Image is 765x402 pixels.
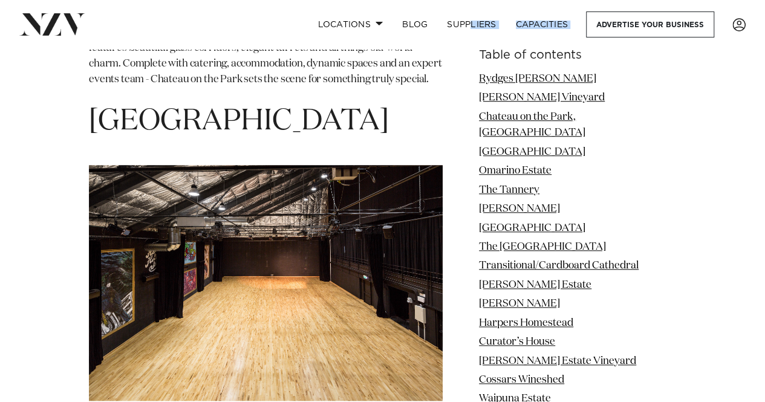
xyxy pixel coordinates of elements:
a: [PERSON_NAME] [479,299,560,309]
a: Cossars Wineshed [479,375,564,385]
a: The Tannery [479,185,539,195]
a: Transitional/Cardboard Cathedral [479,261,639,271]
a: Curator’s House [479,337,555,347]
a: Advertise your business [586,11,714,37]
a: [PERSON_NAME] [479,204,560,214]
h6: Table of contents [479,49,676,62]
a: SUPPLIERS [437,11,506,37]
img: nzv-logo.png [19,13,85,35]
h1: [GEOGRAPHIC_DATA] [89,103,443,141]
a: Capacities [506,11,578,37]
a: Chateau on the Park, [GEOGRAPHIC_DATA] [479,112,585,138]
a: [PERSON_NAME] Estate Vineyard [479,356,636,366]
a: Harpers Homestead [479,318,573,328]
a: Rydges [PERSON_NAME] [479,74,596,84]
a: Omarino Estate [479,166,552,176]
a: [GEOGRAPHIC_DATA] [479,223,585,233]
a: [PERSON_NAME] Estate [479,280,591,290]
a: The [GEOGRAPHIC_DATA] [479,242,606,252]
a: BLOG [392,11,437,37]
a: Locations [308,11,392,37]
a: [PERSON_NAME] Vineyard [479,92,605,103]
a: [GEOGRAPHIC_DATA] [479,147,585,157]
